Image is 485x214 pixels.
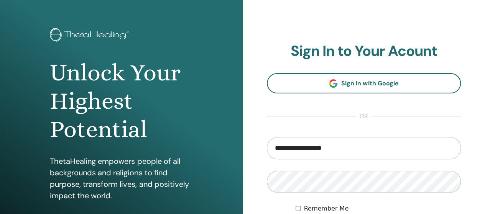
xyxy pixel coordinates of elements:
div: Keep me authenticated indefinitely or until I manually logout [296,204,461,213]
h1: Unlock Your Highest Potential [50,59,192,144]
p: ThetaHealing empowers people of all backgrounds and religions to find purpose, transform lives, a... [50,155,192,201]
span: Sign In with Google [341,79,398,87]
span: or [356,112,372,121]
a: Sign In with Google [267,73,461,93]
h2: Sign In to Your Acount [267,42,461,60]
label: Remember Me [304,204,349,213]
